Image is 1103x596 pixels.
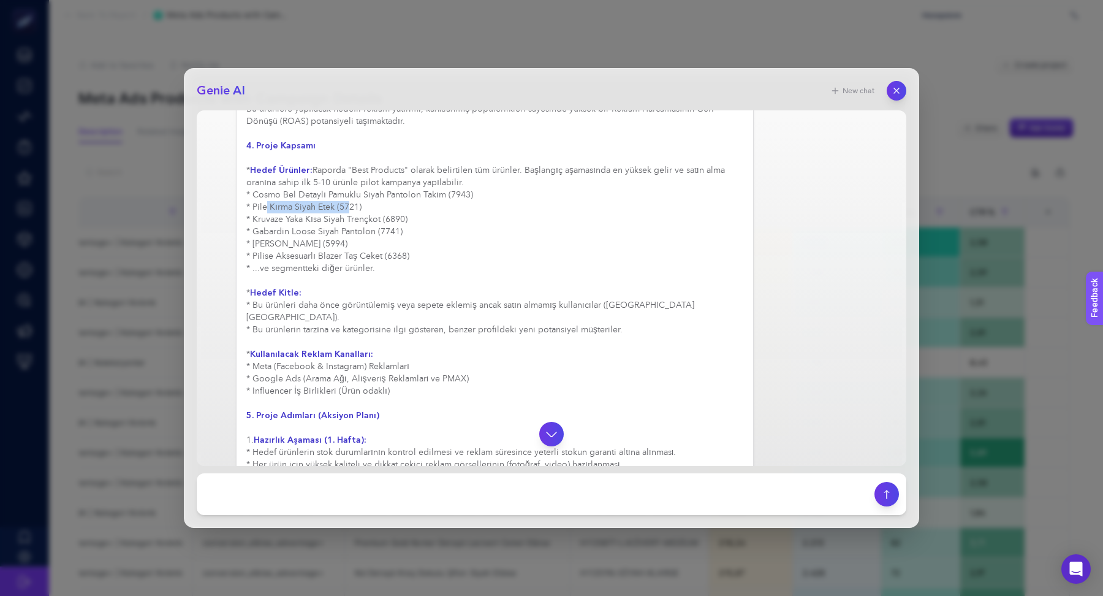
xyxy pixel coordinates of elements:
strong: 4. Proje Kapsamı [246,140,316,151]
button: New chat [823,82,882,99]
span: Feedback [7,4,47,13]
strong: Hedef Kitle: [250,287,301,299]
strong: 5. Proje Adımları (Aksiyon Planı) [246,410,379,421]
strong: Hedef Ürünler: [250,164,313,176]
h2: Genie AI [197,82,245,99]
strong: Kullanılacak Reklam Kanalları: [250,348,373,360]
div: Open Intercom Messenger [1061,554,1091,584]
